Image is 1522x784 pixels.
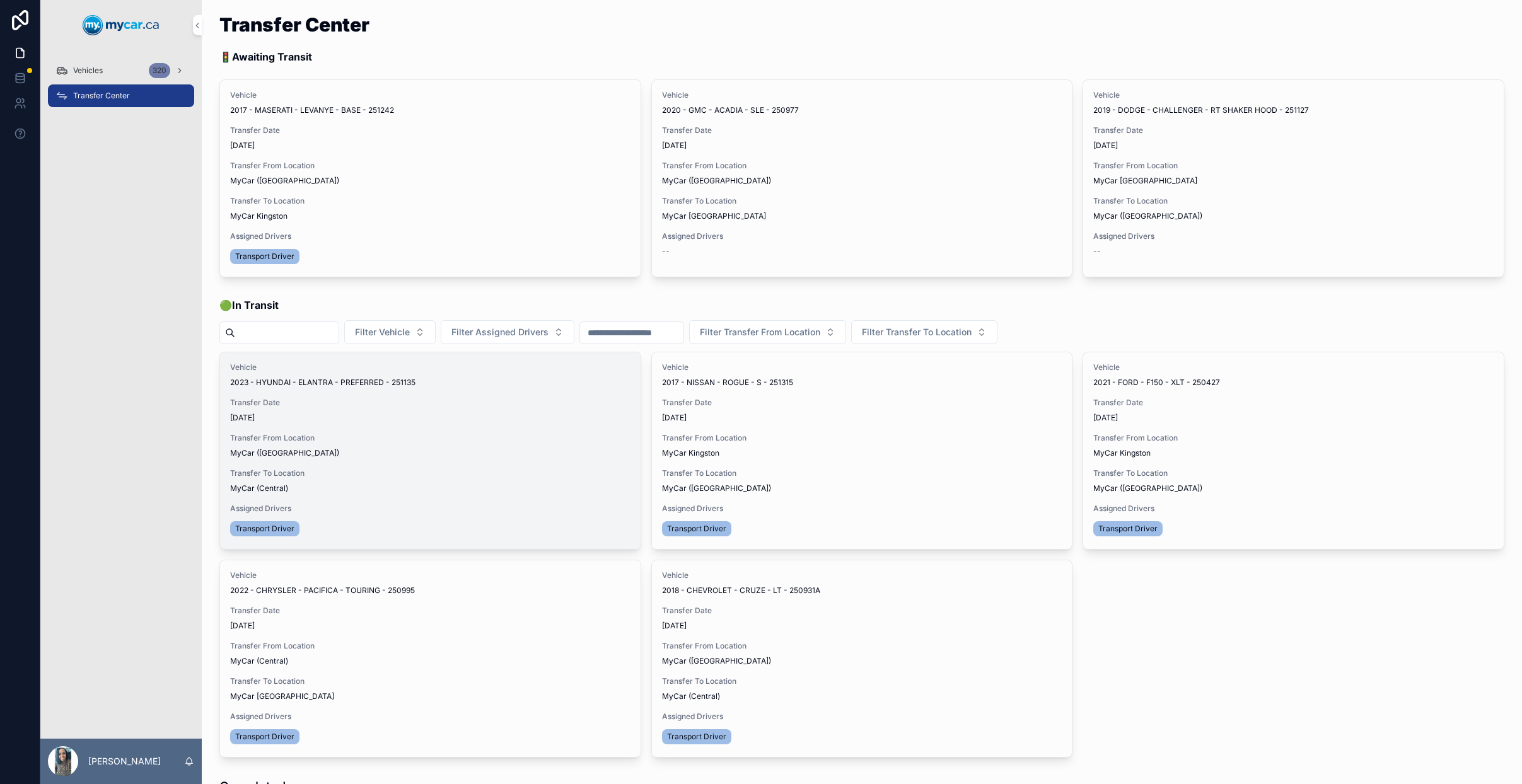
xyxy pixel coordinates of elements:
span: Transfer To Location [230,676,630,686]
span: Transfer To Location [1093,196,1494,206]
span: [DATE] [1093,141,1494,151]
span: Filter Transfer From Location [700,326,820,338]
span: Assigned Drivers [230,712,630,722]
span: 2021 - FORD - F150 - XLT - 250427 [1093,378,1220,388]
span: MyCar Kingston [662,448,719,458]
span: Transfer To Location [662,196,1062,206]
span: Assigned Drivers [230,231,630,241]
span: Transfer To Location [662,468,1062,478]
span: Transfer Date [230,398,630,408]
span: Vehicle [230,570,630,580]
span: Transfer To Location [230,196,630,206]
span: Transfer To Location [230,468,630,478]
span: Assigned Drivers [230,504,630,514]
span: Vehicle [662,362,1062,372]
span: Transfer Date [1093,125,1494,135]
a: Vehicle2022 - CHRYSLER - PACIFICA - TOURING - 250995Transfer Date[DATE]Transfer From LocationMyCa... [219,560,641,758]
span: Assigned Drivers [1093,504,1494,514]
span: [DATE] [662,413,1062,423]
span: Assigned Drivers [1093,231,1494,241]
span: Transfer From Location [662,641,1062,651]
span: Filter Vehicle [355,326,410,338]
span: Transfer From Location [662,433,1062,443]
span: 2022 - CHRYSLER - PACIFICA - TOURING - 250995 [230,585,415,596]
span: MyCar (Central) [230,483,288,493]
span: Transfer From Location [230,161,630,171]
span: Transfer Center [73,91,130,101]
span: Transfer Date [230,125,630,135]
span: 2020 - GMC - ACADIA - SLE - 250977 [662,105,799,115]
p: [PERSON_NAME] [88,755,161,768]
span: MyCar ([GEOGRAPHIC_DATA]) [662,656,771,666]
span: MyCar ([GEOGRAPHIC_DATA]) [662,176,771,186]
a: Vehicle2019 - DODGE - CHALLENGER - RT SHAKER HOOD - 251127Transfer Date[DATE]Transfer From Locati... [1083,79,1504,277]
span: 🟢 [219,297,279,313]
span: MyCar Kingston [230,211,288,221]
span: Vehicle [230,362,630,372]
span: Transfer From Location [230,641,630,651]
span: Filter Transfer To Location [862,326,972,338]
span: Transport Driver [235,524,294,534]
span: -- [1093,246,1101,257]
button: Select Button [851,320,997,344]
span: Transfer From Location [1093,433,1494,443]
span: Transfer To Location [1093,468,1494,478]
span: Transport Driver [235,732,294,742]
span: Vehicles [73,66,103,76]
span: MyCar ([GEOGRAPHIC_DATA]) [230,176,339,186]
span: MyCar ([GEOGRAPHIC_DATA]) [1093,211,1202,221]
strong: Awaiting Transit [232,50,312,63]
a: Vehicles320 [48,59,194,82]
span: MyCar ([GEOGRAPHIC_DATA]) [662,483,771,493]
button: Select Button [689,320,846,344]
span: 2023 - HYUNDAI - ELANTRA - PREFERRED - 251135 [230,378,415,388]
span: [DATE] [230,621,630,631]
span: MyCar Kingston [1093,448,1151,458]
div: scrollable content [40,50,202,124]
span: 2017 - NISSAN - ROGUE - S - 251315 [662,378,793,388]
span: [DATE] [662,621,1062,631]
span: MyCar (Central) [230,656,288,666]
span: Transport Driver [1098,524,1158,534]
span: Transfer Date [662,606,1062,616]
strong: In Transit [232,299,279,311]
a: Vehicle2021 - FORD - F150 - XLT - 250427Transfer Date[DATE]Transfer From LocationMyCar KingstonTr... [1083,352,1504,550]
span: Transfer Date [662,125,1062,135]
span: Assigned Drivers [662,231,1062,241]
button: Select Button [344,320,436,344]
span: Transport Driver [235,251,294,262]
span: -- [662,246,670,257]
span: MyCar [GEOGRAPHIC_DATA] [230,691,334,701]
span: Filter Assigned Drivers [451,326,549,338]
span: MyCar ([GEOGRAPHIC_DATA]) [230,448,339,458]
span: MyCar (Central) [662,691,720,701]
span: Transfer To Location [662,676,1062,686]
span: Transfer From Location [1093,161,1494,171]
a: Vehicle2017 - NISSAN - ROGUE - S - 251315Transfer Date[DATE]Transfer From LocationMyCar KingstonT... [651,352,1073,550]
span: 2019 - DODGE - CHALLENGER - RT SHAKER HOOD - 251127 [1093,105,1309,115]
span: Assigned Drivers [662,504,1062,514]
a: Vehicle2017 - MASERATI - LEVANYE - BASE - 251242Transfer Date[DATE]Transfer From LocationMyCar ([... [219,79,641,277]
img: App logo [83,15,160,35]
span: Vehicle [230,90,630,100]
span: Transport Driver [667,524,726,534]
h1: Transfer Center [219,15,369,34]
span: MyCar [GEOGRAPHIC_DATA] [1093,176,1197,186]
span: Transport Driver [667,732,726,742]
span: 2017 - MASERATI - LEVANYE - BASE - 251242 [230,105,394,115]
span: Vehicle [1093,90,1494,100]
span: MyCar [GEOGRAPHIC_DATA] [662,211,766,221]
a: Vehicle2020 - GMC - ACADIA - SLE - 250977Transfer Date[DATE]Transfer From LocationMyCar ([GEOGRAP... [651,79,1073,277]
button: Select Button [441,320,574,344]
span: [DATE] [1093,413,1494,423]
a: Vehicle2018 - CHEVROLET - CRUZE - LT - 250931ATransfer Date[DATE]Transfer From LocationMyCar ([GE... [651,560,1073,758]
span: Transfer From Location [230,433,630,443]
span: Transfer Date [1093,398,1494,408]
span: Vehicle [662,570,1062,580]
a: Transfer Center [48,84,194,107]
span: Transfer Date [230,606,630,616]
span: Assigned Drivers [662,712,1062,722]
span: MyCar ([GEOGRAPHIC_DATA]) [1093,483,1202,493]
span: [DATE] [230,413,630,423]
span: [DATE] [230,141,630,151]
